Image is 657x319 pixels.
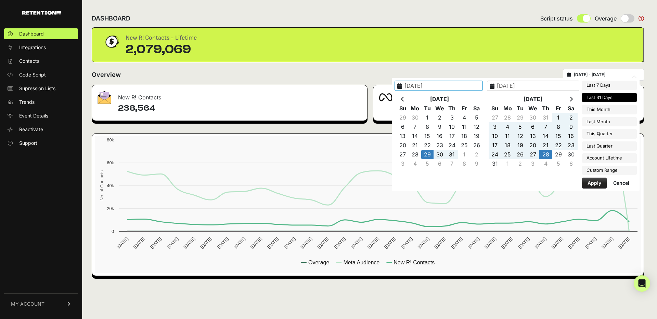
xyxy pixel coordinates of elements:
[400,236,413,250] text: [DATE]
[199,236,213,250] text: [DATE]
[539,150,552,159] td: 28
[421,150,434,159] td: 29
[409,95,471,104] th: [DATE]
[489,150,501,159] td: 24
[514,122,527,131] td: 5
[308,260,329,265] text: Overage
[458,122,471,131] td: 11
[4,124,78,135] a: Reactivate
[19,85,55,92] span: Supression Lists
[527,113,539,122] td: 30
[595,14,617,23] span: Overage
[501,122,514,131] td: 4
[582,117,637,127] li: Last Month
[446,113,458,122] td: 3
[527,122,539,131] td: 6
[489,104,501,113] th: Su
[112,229,114,234] text: 0
[539,141,552,150] td: 21
[397,159,409,168] td: 3
[565,150,577,159] td: 30
[149,236,163,250] text: [DATE]
[397,141,409,150] td: 20
[501,113,514,122] td: 28
[116,236,129,250] text: [DATE]
[446,122,458,131] td: 10
[489,131,501,141] td: 10
[434,159,446,168] td: 6
[434,113,446,122] td: 2
[4,42,78,53] a: Integrations
[446,141,458,150] td: 24
[484,236,497,250] text: [DATE]
[514,131,527,141] td: 12
[19,44,46,51] span: Integrations
[434,236,447,250] text: [DATE]
[19,99,35,106] span: Trends
[22,11,61,15] img: Retention.com
[552,150,565,159] td: 29
[582,105,637,114] li: This Month
[634,275,650,292] div: Open Intercom Messenger
[565,131,577,141] td: 16
[383,236,397,250] text: [DATE]
[539,113,552,122] td: 31
[107,160,114,165] text: 60k
[446,131,458,141] td: 17
[471,122,483,131] td: 12
[582,141,637,151] li: Last Quarter
[582,178,607,189] button: Apply
[19,30,44,37] span: Dashboard
[500,236,514,250] text: [DATE]
[489,122,501,131] td: 3
[582,166,637,175] li: Custom Range
[489,113,501,122] td: 27
[409,131,421,141] td: 14
[11,301,44,307] span: MY ACCOUNT
[409,122,421,131] td: 7
[450,236,464,250] text: [DATE]
[514,150,527,159] td: 26
[126,33,197,43] div: New R! Contacts - Lifetime
[397,122,409,131] td: 6
[266,236,280,250] text: [DATE]
[233,236,246,250] text: [DATE]
[283,236,296,250] text: [DATE]
[514,113,527,122] td: 29
[446,150,458,159] td: 31
[539,159,552,168] td: 4
[98,91,111,104] img: fa-envelope-19ae18322b30453b285274b1b8af3d052b27d846a4fbe8435d1a52b978f639a2.png
[582,81,637,90] li: Last 7 Days
[514,141,527,150] td: 19
[421,159,434,168] td: 5
[397,131,409,141] td: 13
[409,104,421,113] th: Mo
[582,153,637,163] li: Account Lifetime
[216,236,230,250] text: [DATE]
[397,104,409,113] th: Su
[92,85,367,106] div: New R! Contacts
[467,236,480,250] text: [DATE]
[551,236,564,250] text: [DATE]
[565,159,577,168] td: 6
[539,131,552,141] td: 14
[434,131,446,141] td: 16
[99,170,104,200] text: No. of Contacts
[446,159,458,168] td: 7
[458,104,471,113] th: Fr
[126,43,197,56] div: 2,079,069
[434,150,446,159] td: 30
[333,236,347,250] text: [DATE]
[552,141,565,150] td: 22
[4,69,78,80] a: Code Script
[517,236,530,250] text: [DATE]
[434,122,446,131] td: 9
[350,236,363,250] text: [DATE]
[565,141,577,150] td: 23
[366,236,380,250] text: [DATE]
[552,122,565,131] td: 8
[471,104,483,113] th: Sa
[409,113,421,122] td: 30
[132,236,146,250] text: [DATE]
[539,104,552,113] th: Th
